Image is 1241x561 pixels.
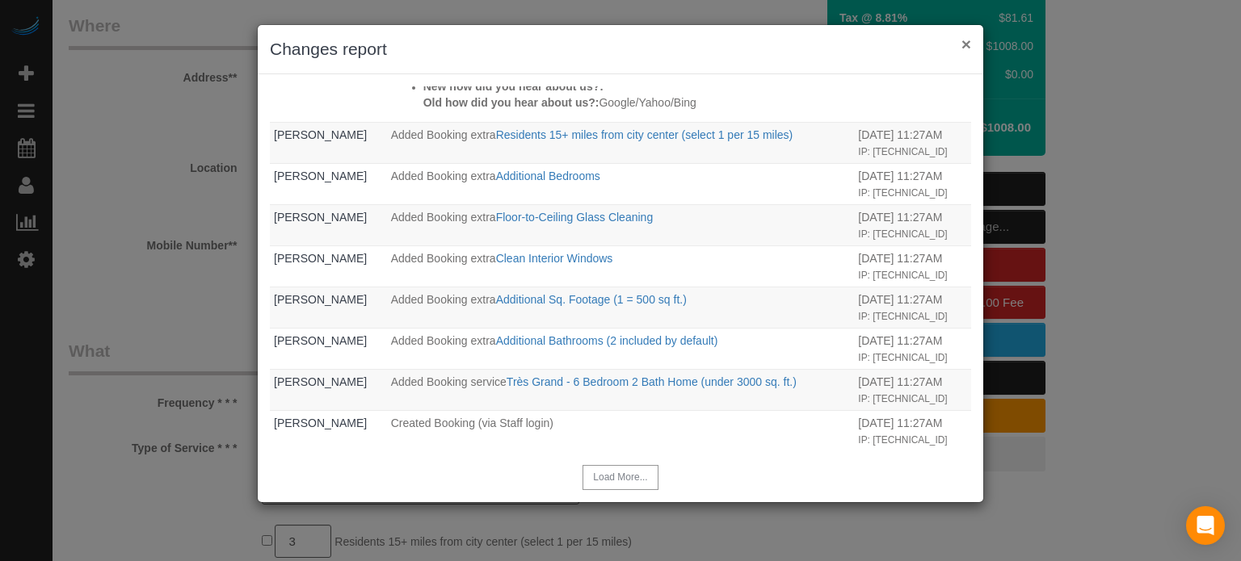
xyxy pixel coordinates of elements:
td: What [387,328,855,369]
td: What [387,163,855,204]
span: Added Booking extra [391,128,496,141]
strong: New how did you hear about us?: [423,80,604,93]
td: Who [270,204,387,245]
td: Who [270,245,387,287]
a: [PERSON_NAME] [274,375,367,388]
td: When [854,410,971,451]
span: Added Booking extra [391,170,496,182]
a: [PERSON_NAME] [274,170,367,182]
div: Open Intercom Messenger [1186,506,1225,545]
small: IP: [TECHNICAL_ID] [858,75,947,86]
td: What [387,245,855,287]
a: [PERSON_NAME] [274,128,367,141]
sui-modal: Changes report [258,25,983,502]
td: Who [270,328,387,369]
td: Who [270,51,387,122]
small: IP: [TECHNICAL_ID] [858,270,947,281]
a: Très Grand - 6 Bedroom 2 Bath Home (under 3000 sq. ft.) [507,375,797,388]
td: When [854,204,971,245]
button: × [961,36,971,52]
td: Who [270,163,387,204]
a: Floor-to-Ceiling Glass Cleaning [496,211,654,224]
a: Residents 15+ miles from city center (select 1 per 15 miles) [496,128,793,141]
span: Added Booking extra [391,293,496,306]
span: Added Booking service [391,375,507,388]
td: When [854,287,971,328]
td: What [387,204,855,245]
small: IP: [TECHNICAL_ID] [858,393,947,404]
small: IP: [TECHNICAL_ID] [858,311,947,322]
h3: Changes report [270,37,971,61]
small: IP: [TECHNICAL_ID] [858,187,947,199]
a: Additional Sq. Footage (1 = 500 sq ft.) [496,293,687,306]
strong: Old how did you hear about us?: [423,96,599,109]
span: Added Booking extra [391,252,496,265]
td: When [854,245,971,287]
td: Who [270,369,387,410]
td: When [854,369,971,410]
span: Created Booking (via Staff login) [391,417,553,429]
small: IP: [TECHNICAL_ID] [858,434,947,446]
td: What [387,369,855,410]
span: Added Booking extra [391,211,496,224]
td: Who [270,122,387,163]
small: IP: [TECHNICAL_ID] [858,228,947,240]
td: When [854,122,971,163]
small: IP: [TECHNICAL_ID] [858,146,947,157]
td: When [854,51,971,122]
td: Who [270,287,387,328]
a: [PERSON_NAME] [274,334,367,347]
td: When [854,163,971,204]
a: Additional Bedrooms [496,170,600,182]
small: IP: [TECHNICAL_ID] [858,352,947,363]
p: Google/Yahoo/Bing [423,94,851,111]
td: What [387,122,855,163]
a: [PERSON_NAME] [274,417,367,429]
td: When [854,328,971,369]
a: [PERSON_NAME] [274,211,367,224]
td: What [387,51,855,122]
td: What [387,410,855,451]
td: What [387,287,855,328]
a: Clean Interior Windows [496,252,613,265]
a: Additional Bathrooms (2 included by default) [496,334,718,347]
td: Who [270,410,387,451]
span: Added Booking extra [391,334,496,347]
a: [PERSON_NAME] [274,252,367,265]
a: [PERSON_NAME] [274,293,367,306]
